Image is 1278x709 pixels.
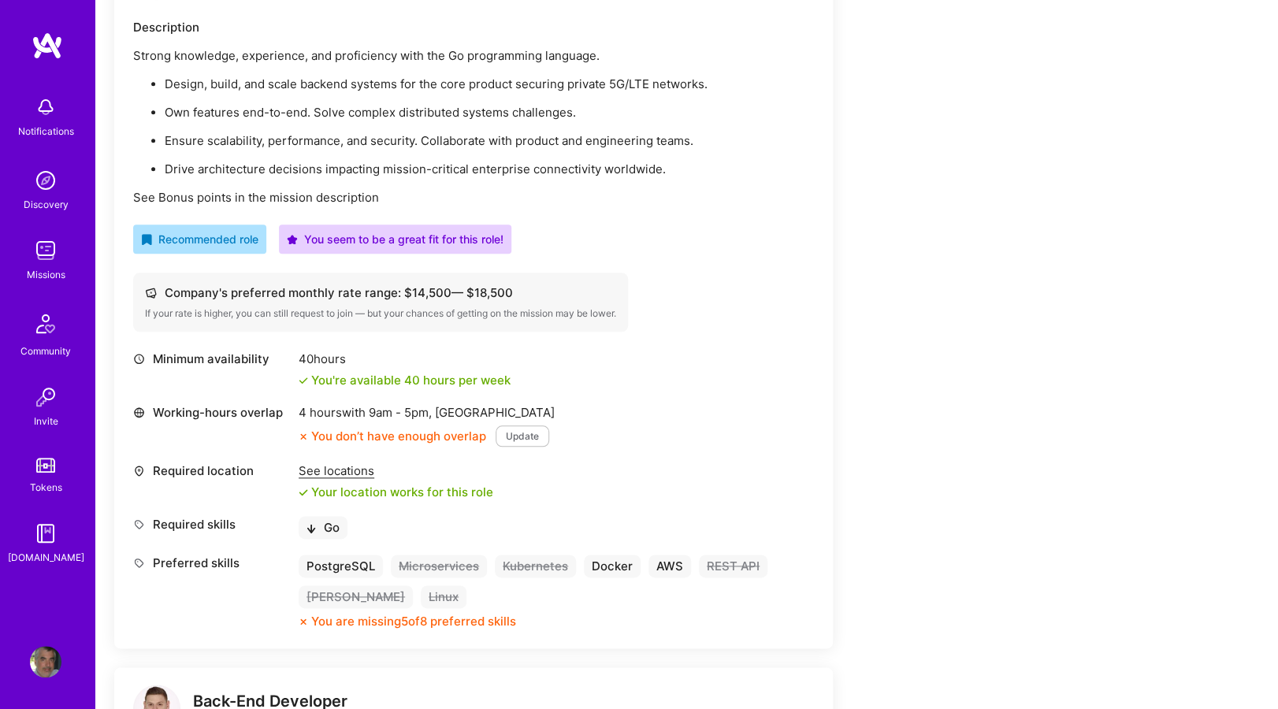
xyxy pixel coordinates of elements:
div: Description [133,19,814,35]
img: teamwork [30,235,61,266]
div: AWS [648,555,691,577]
div: You are missing 5 of 8 preferred skills [311,613,516,629]
div: Company's preferred monthly rate range: $ 14,500 — $ 18,500 [145,284,616,301]
i: icon PurpleStar [287,234,298,245]
p: Drive architecture decisions impacting mission-critical enterprise connectivity worldwide. [165,161,814,177]
i: icon BlackArrowDown [306,524,316,533]
div: Missions [27,266,65,283]
div: 40 hours [299,351,511,367]
div: Required skills [133,516,291,533]
p: Ensure scalability, performance, and security. Collaborate with product and engineering teams. [165,132,814,149]
div: REST API [699,555,767,577]
i: icon Cash [145,287,157,299]
i: icon Location [133,465,145,477]
i: icon Clock [133,353,145,365]
div: Go [299,516,347,539]
div: Your location works for this role [299,484,493,500]
p: See Bonus points in the mission description [133,189,814,206]
div: PostgreSQL [299,555,383,577]
div: You seem to be a great fit for this role! [287,231,503,247]
i: icon Check [299,488,308,497]
p: Own features end-to-end. Solve complex distributed systems challenges. [165,104,814,121]
div: If your rate is higher, you can still request to join — but your chances of getting on the missio... [145,307,616,320]
div: 4 hours with [GEOGRAPHIC_DATA] [299,404,555,421]
div: See locations [299,462,493,479]
div: Linux [421,585,466,608]
div: Microservices [391,555,487,577]
div: You don’t have enough overlap [299,428,486,444]
div: Discovery [24,196,69,213]
div: Preferred skills [133,555,291,571]
div: Required location [133,462,291,479]
img: discovery [30,165,61,196]
div: [PERSON_NAME] [299,585,413,608]
button: Update [496,425,549,447]
span: 9am - 5pm , [366,405,435,420]
i: icon CloseOrange [299,617,308,626]
p: Design, build, and scale backend systems for the core product securing private 5G/LTE networks. [165,76,814,92]
img: logo [32,32,63,60]
div: Docker [584,555,641,577]
img: guide book [30,518,61,549]
div: Tokens [30,479,62,496]
i: icon RecommendedBadge [141,234,152,245]
div: Working-hours overlap [133,404,291,421]
i: icon Check [299,376,308,385]
div: Minimum availability [133,351,291,367]
div: You're available 40 hours per week [299,372,511,388]
i: icon World [133,406,145,418]
img: Community [27,305,65,343]
img: User Avatar [30,646,61,677]
div: Recommended role [141,231,258,247]
div: Invite [34,413,58,429]
div: Kubernetes [495,555,576,577]
div: [DOMAIN_NAME] [8,549,84,566]
i: icon Tag [133,557,145,569]
img: Invite [30,381,61,413]
div: Community [20,343,71,359]
i: icon CloseOrange [299,432,308,441]
a: User Avatar [26,646,65,677]
img: tokens [36,458,55,473]
img: bell [30,91,61,123]
i: icon Tag [133,518,145,530]
p: Strong knowledge, experience, and proficiency with the Go programming language. [133,47,814,64]
div: Notifications [18,123,74,139]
